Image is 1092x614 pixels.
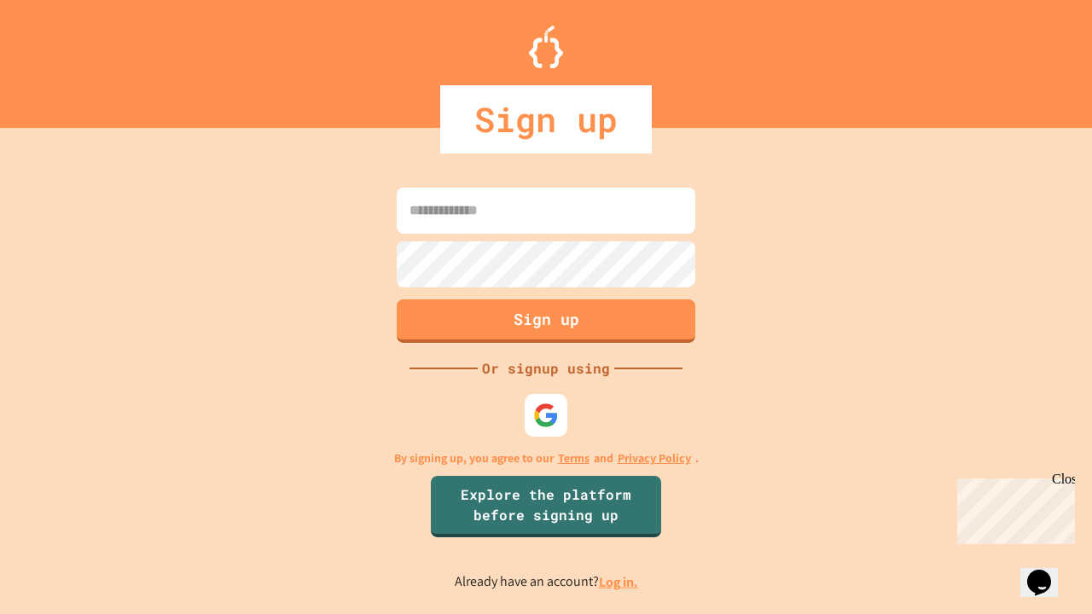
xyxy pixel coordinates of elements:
[394,449,699,467] p: By signing up, you agree to our and .
[440,85,652,153] div: Sign up
[431,476,661,537] a: Explore the platform before signing up
[455,571,638,593] p: Already have an account?
[529,26,563,68] img: Logo.svg
[533,403,559,428] img: google-icon.svg
[599,573,638,591] a: Log in.
[618,449,691,467] a: Privacy Policy
[950,472,1075,544] iframe: chat widget
[7,7,118,108] div: Chat with us now!Close
[558,449,590,467] a: Terms
[397,299,695,343] button: Sign up
[1020,546,1075,597] iframe: chat widget
[478,358,614,379] div: Or signup using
